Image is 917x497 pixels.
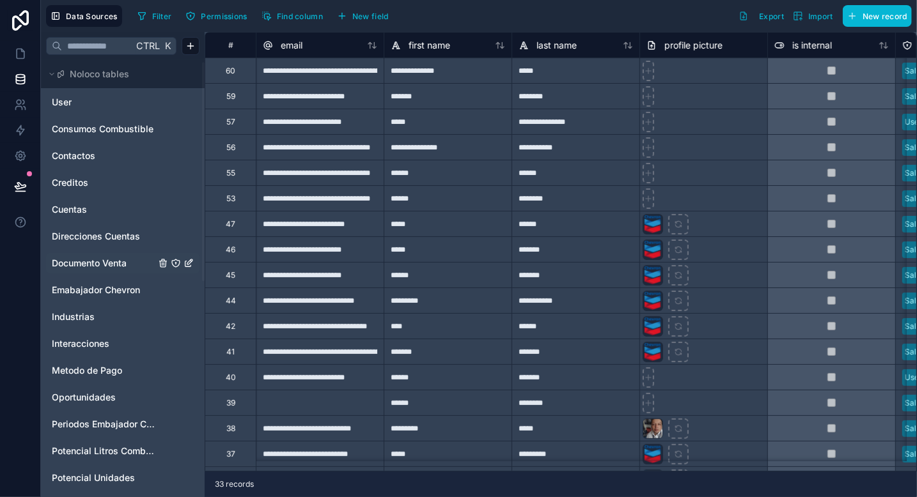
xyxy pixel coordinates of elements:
[152,11,172,21] span: Filter
[46,5,122,27] button: Data Sources
[277,11,323,21] span: Find column
[52,123,153,135] span: Consumos Combustible
[52,176,88,189] span: Creditos
[52,230,140,243] span: Direcciones Cuentas
[52,471,155,484] a: Potencial Unidades
[226,296,236,306] div: 44
[226,347,235,357] div: 41
[226,91,235,102] div: 59
[52,337,109,350] span: Interacciones
[52,96,72,109] span: User
[52,96,155,109] a: User
[52,230,155,243] a: Direcciones Cuentas
[52,471,135,484] span: Potencial Unidades
[46,360,200,381] div: Metodo de Pago
[46,119,200,139] div: Consumos Combustible
[226,117,235,127] div: 57
[52,123,155,135] a: Consumos Combustible
[808,11,833,21] span: Import
[52,203,155,216] a: Cuentas
[759,11,784,21] span: Export
[226,245,235,255] div: 46
[46,441,200,461] div: Potencial Litros Combustible
[226,168,235,178] div: 55
[46,65,192,83] button: Noloco tables
[46,199,200,220] div: Cuentas
[52,391,155,404] a: Oportunidades
[226,424,235,434] div: 38
[46,307,200,327] div: Industrias
[46,414,200,434] div: Periodos Embajador Chevron
[163,42,172,50] span: K
[135,38,161,54] span: Ctrl
[46,280,200,300] div: Emabajador Chevron
[333,6,393,26] button: New field
[863,11,907,21] span: New record
[52,445,155,457] a: Potencial Litros Combustible
[215,40,246,50] div: #
[52,310,155,323] a: Industrias
[46,146,200,166] div: Contactos
[226,270,235,280] div: 45
[201,11,247,21] span: Permissions
[66,11,118,21] span: Data Sources
[52,284,140,296] span: Emabajador Chevron
[52,257,127,270] span: Documento Venta
[226,142,235,153] div: 56
[70,68,129,80] span: Noloco tables
[52,391,116,404] span: Oportunidades
[46,333,200,354] div: Interacciones
[226,398,235,408] div: 39
[52,364,155,377] a: Metodo de Pago
[52,310,95,323] span: Industrias
[788,5,838,27] button: Import
[46,226,200,247] div: Direcciones Cuentas
[52,149,95,162] span: Contactos
[792,39,832,52] span: is internal
[215,479,254,489] span: 33 records
[46,172,200,193] div: Creditos
[226,66,235,76] div: 60
[352,11,389,21] span: New field
[52,257,155,270] a: Documento Venta
[281,39,302,52] span: email
[52,149,155,162] a: Contactos
[46,92,200,112] div: User
[664,39,723,52] span: profile picture
[132,6,176,26] button: Filter
[537,39,577,52] span: last name
[52,203,87,216] span: Cuentas
[226,194,235,204] div: 53
[838,5,912,27] a: New record
[409,39,450,52] span: first name
[181,6,251,26] button: Permissions
[226,449,235,459] div: 37
[46,387,200,408] div: Oportunidades
[226,321,235,332] div: 42
[843,5,912,27] button: New record
[52,176,155,189] a: Creditos
[52,337,155,350] a: Interacciones
[46,253,200,273] div: Documento Venta
[52,418,155,431] a: Periodos Embajador Chevron
[734,5,788,27] button: Export
[226,219,235,229] div: 47
[52,364,122,377] span: Metodo de Pago
[226,372,236,383] div: 40
[181,6,256,26] a: Permissions
[46,468,200,488] div: Potencial Unidades
[52,284,155,296] a: Emabajador Chevron
[257,6,327,26] button: Find column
